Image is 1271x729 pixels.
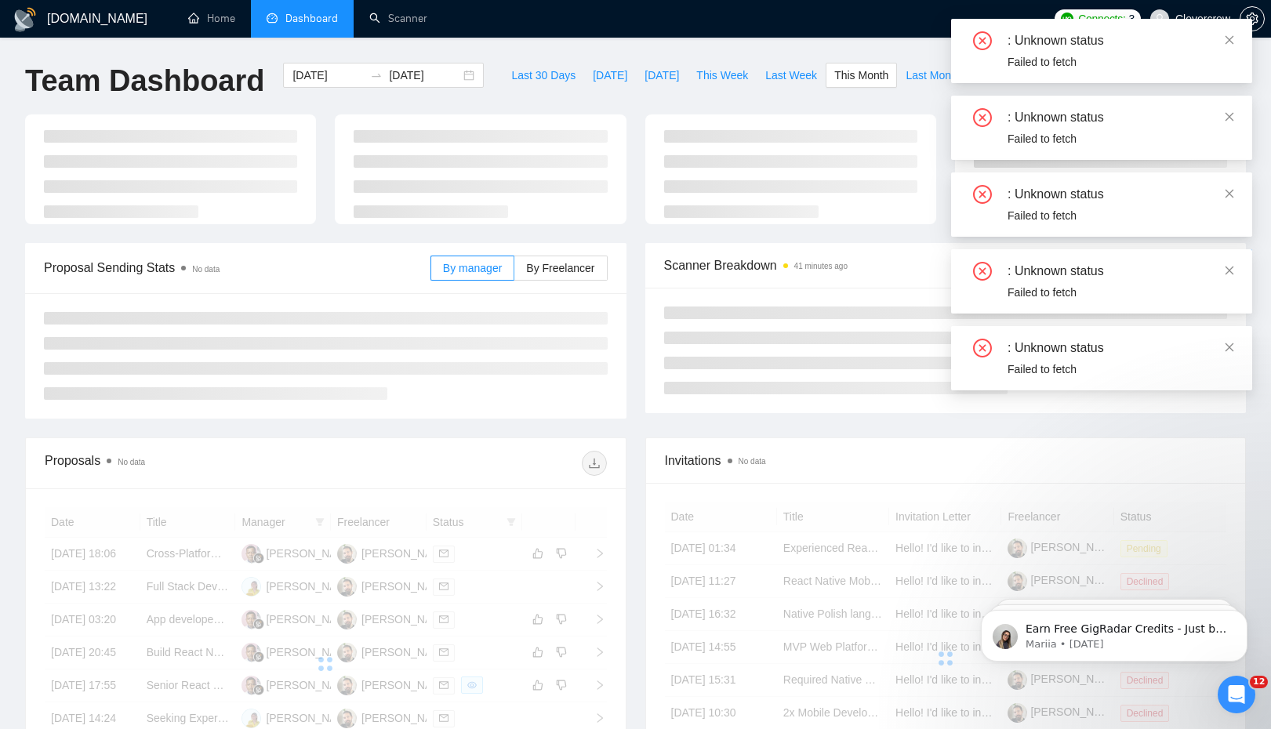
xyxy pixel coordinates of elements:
span: close-circle [973,31,992,50]
span: swap-right [370,69,383,82]
button: Last 30 Days [503,63,584,88]
span: Last Month [906,67,960,84]
span: close-circle [973,185,992,204]
div: : Unknown status [1008,262,1233,281]
button: Last Week [757,63,826,88]
div: Failed to fetch [1008,361,1233,378]
span: This Week [696,67,748,84]
a: homeHome [188,12,235,25]
button: [DATE] [584,63,636,88]
span: [DATE] [593,67,627,84]
span: No data [739,457,766,466]
iframe: Intercom live chat [1218,676,1255,713]
div: : Unknown status [1008,185,1233,204]
span: close-circle [973,108,992,127]
div: : Unknown status [1008,31,1233,50]
span: Connects: [1078,10,1125,27]
span: close [1224,34,1235,45]
span: 3 [1128,10,1135,27]
span: dashboard [267,13,278,24]
span: 12 [1250,676,1268,688]
span: close [1224,188,1235,199]
span: No data [118,458,145,466]
span: By Freelancer [526,262,594,274]
div: Failed to fetch [1008,284,1233,301]
span: By manager [443,262,502,274]
span: No data [192,265,220,274]
span: Invitations [665,451,1227,470]
span: This Month [834,67,888,84]
button: This Week [688,63,757,88]
div: Failed to fetch [1008,207,1233,224]
span: close [1224,265,1235,276]
button: This Month [826,63,897,88]
img: logo [13,7,38,32]
span: close-circle [973,339,992,357]
time: 41 minutes ago [794,262,848,270]
span: close [1224,111,1235,122]
span: Proposal Sending Stats [44,258,430,277]
iframe: Intercom notifications message [957,577,1271,687]
button: setting [1240,6,1265,31]
input: Start date [292,67,364,84]
span: Scanner Breakdown [664,256,1228,275]
button: [DATE] [636,63,688,88]
div: Failed to fetch [1008,130,1233,147]
div: : Unknown status [1008,339,1233,357]
span: close-circle [973,262,992,281]
span: Dashboard [285,12,338,25]
a: searchScanner [369,12,427,25]
span: [DATE] [645,67,679,84]
span: Last 30 Days [511,67,576,84]
div: Failed to fetch [1008,53,1233,71]
a: setting [1240,13,1265,25]
img: upwork-logo.png [1061,13,1073,25]
div: : Unknown status [1008,108,1233,127]
span: setting [1240,13,1264,25]
span: to [370,69,383,82]
span: Last Week [765,67,817,84]
input: End date [389,67,460,84]
h1: Team Dashboard [25,63,264,100]
span: user [1154,13,1165,24]
div: Proposals [45,451,325,476]
button: Last Month [897,63,968,88]
span: close [1224,342,1235,353]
